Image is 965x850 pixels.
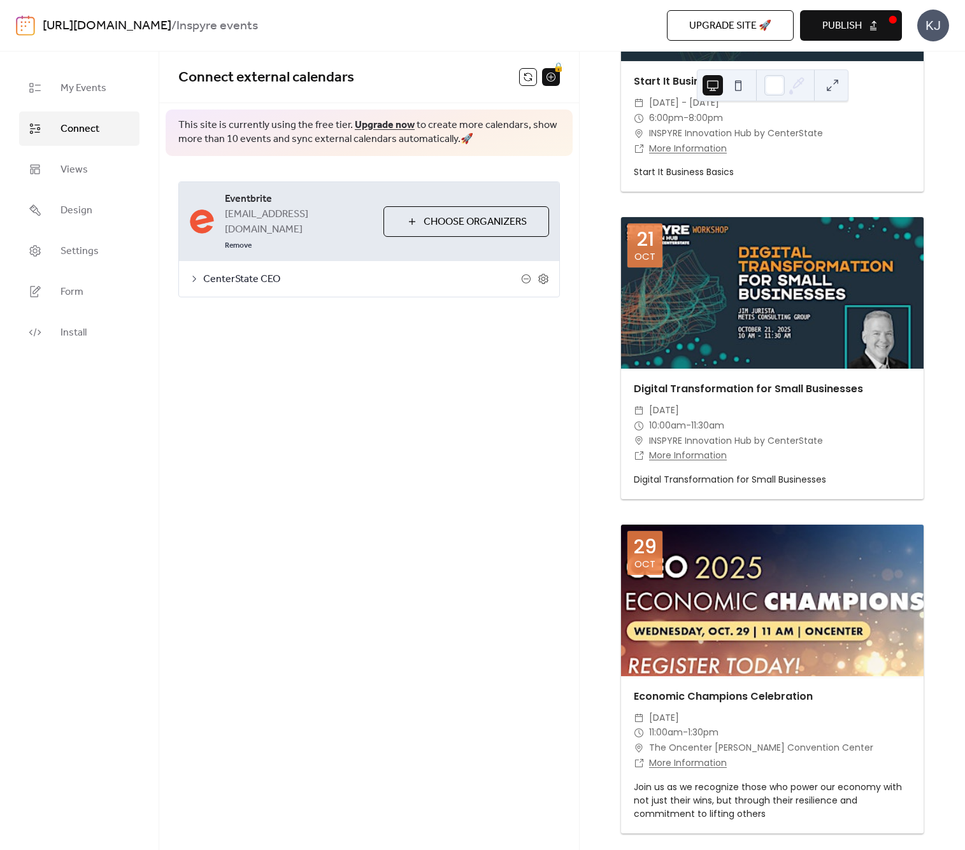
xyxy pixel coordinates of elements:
a: Upgrade now [355,115,415,135]
div: ​ [634,448,644,464]
span: Design [61,203,92,218]
span: - [683,111,689,126]
a: More Information [649,756,727,769]
span: Upgrade site 🚀 [689,18,771,34]
div: ​ [634,403,644,418]
div: ​ [634,756,644,771]
span: Choose Organizers [424,215,527,230]
span: [DATE] [649,403,679,418]
span: 11:30am [691,418,724,434]
div: KJ [917,10,949,41]
span: [DATE] - [DATE] [649,96,719,111]
span: 11:00am [649,725,683,740]
a: Digital Transformation for Small Businesses [634,381,863,396]
a: Design [19,193,139,227]
span: 1:30pm [688,725,718,740]
span: The Oncenter [PERSON_NAME] Convention Center [649,740,873,756]
a: More Information [649,449,727,462]
span: Install [61,325,87,341]
b: / [171,14,176,38]
span: My Events [61,81,106,96]
div: ​ [634,711,644,726]
div: ​ [634,418,644,434]
a: More Information [649,142,727,155]
a: Connect [19,111,139,146]
span: Publish [822,18,862,34]
div: Oct [634,559,655,569]
span: Connect external calendars [178,64,354,92]
span: - [683,725,688,740]
span: CenterState CEO [203,272,521,287]
span: Remove [225,241,252,251]
div: ​ [634,725,644,740]
span: This site is currently using the free tier. to create more calendars, show more than 10 events an... [178,118,560,147]
a: Economic Champions Celebration [634,689,813,704]
span: - [686,418,691,434]
a: [URL][DOMAIN_NAME] [43,14,171,38]
img: eventbrite [189,209,215,234]
a: Views [19,152,139,187]
div: Digital Transformation for Small Businesses [621,473,924,486]
div: ​ [634,126,644,141]
span: [EMAIL_ADDRESS][DOMAIN_NAME] [225,207,373,237]
div: Oct [634,251,655,261]
button: Publish [800,10,902,41]
div: ​ [634,96,644,111]
span: Form [61,285,83,300]
span: Settings [61,244,99,259]
span: Connect [61,122,99,137]
span: 8:00pm [689,111,723,126]
div: Join us as we recognize those who power our economy with not just their wins, but through their r... [621,781,924,821]
div: ​ [634,434,644,449]
div: 29 [633,537,657,556]
span: [DATE] [649,711,679,726]
span: INSPYRE Innovation Hub by CenterState [649,434,823,449]
span: INSPYRE Innovation Hub by CenterState [649,126,823,141]
a: Start It Business Basics [634,74,754,89]
span: Eventbrite [225,192,373,207]
a: My Events [19,71,139,105]
span: 6:00pm [649,111,683,126]
b: Inspyre events [176,14,258,38]
div: ​ [634,111,644,126]
div: Start It Business Basics [621,166,924,179]
span: 10:00am [649,418,686,434]
a: Settings [19,234,139,268]
button: Choose Organizers [383,206,549,237]
a: Install [19,315,139,350]
div: 21 [636,230,654,249]
img: logo [16,15,35,36]
span: Views [61,162,88,178]
div: ​ [634,141,644,157]
a: Form [19,274,139,309]
div: ​ [634,740,644,756]
button: Upgrade site 🚀 [667,10,794,41]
